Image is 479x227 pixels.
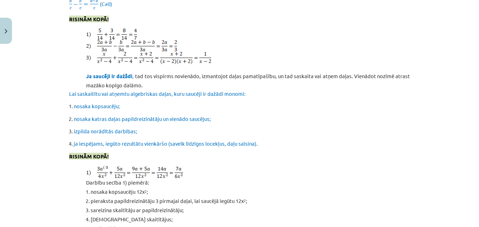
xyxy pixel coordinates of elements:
[145,188,147,194] sup: 2
[5,29,7,34] img: icon-close-lesson-0947bae3869378f0d4975bcd49f059093ad1ed9edebbc8119c70593378902aed.svg
[244,198,246,203] sup: 2
[91,216,173,222] span: [DEMOGRAPHIC_DATA] skaitītājus;
[86,28,137,40] img: kVs3oABhc7478hzBcmnYu1TnCDIs6WC3VKPRuKCn8BedEfdZPEWSoAAAAASUVORK5CYII=
[86,40,177,51] img: AolZBtLmi2T5+mLCSE1RG55bN+YRtf0IAvmqWwxIpDzgfQVQOvrPyw8Px5I2kifAAAAAElFTkSuQmCC
[86,72,132,80] span: Ja saucēji ir dažādi
[69,90,245,97] span: Lai saskaitītu vai atņemtu algebriskas daļas, kuru saucēji ir dažādi monomi:
[91,206,184,213] span: sareizina skaitītāju ar papildreizinātāju;
[86,72,410,88] span: tad tos vispirms novienādo, izmantojot daļas pamatīpašību, un tad saskaita vai atņem daļas. Vienā...
[132,72,134,79] span: ,
[91,188,148,195] span: nosaka kopsaucēju 12x ;
[74,115,211,122] span: nosaka katras daļas papildreizinātāju un vienādo saucējus;
[86,51,211,64] img: bQDvginlgdwAAAABJRU5ErkJggg==
[100,0,112,7] span: (C≠0)
[91,197,247,204] span: pieraksta papildreizinātāju 3 pirmajai daļai, lai saucējā iegūtu 12x ;
[86,165,183,178] img: wP9nlZVA1KctwAAAABJRU5ErkJggg==
[69,153,109,160] span: RISINĀM KOPĀ!
[74,140,258,147] span: ja iespējams, iegūto rezultātu vienkāršo (savelk līdzīgos locekļus, daļu saīsina).
[74,103,120,109] span: nosaka kopsaucēju;
[86,179,149,186] span: Darbību secība 1) piemērā:
[74,128,137,134] span: izpilda norādītās darbības;
[69,16,109,23] span: RISINĀM KOPĀ!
